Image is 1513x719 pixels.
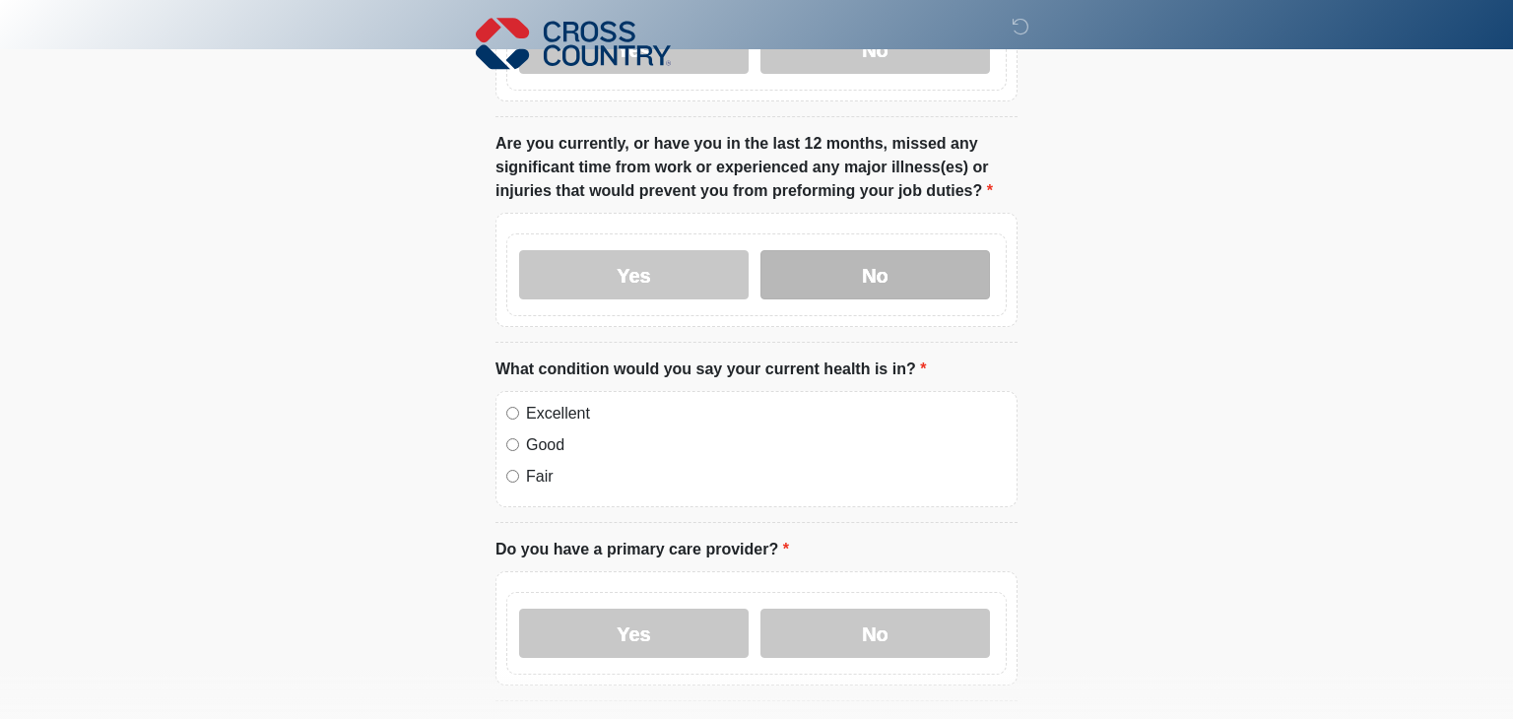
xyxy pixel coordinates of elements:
[526,465,1007,489] label: Fair
[506,407,519,420] input: Excellent
[526,402,1007,425] label: Excellent
[526,433,1007,457] label: Good
[495,538,789,561] label: Do you have a primary care provider?
[506,438,519,451] input: Good
[506,470,519,483] input: Fair
[760,250,990,299] label: No
[495,132,1018,203] label: Are you currently, or have you in the last 12 months, missed any significant time from work or ex...
[476,15,671,72] img: Cross Country Logo
[519,609,749,658] label: Yes
[760,609,990,658] label: No
[519,250,749,299] label: Yes
[495,358,926,381] label: What condition would you say your current health is in?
